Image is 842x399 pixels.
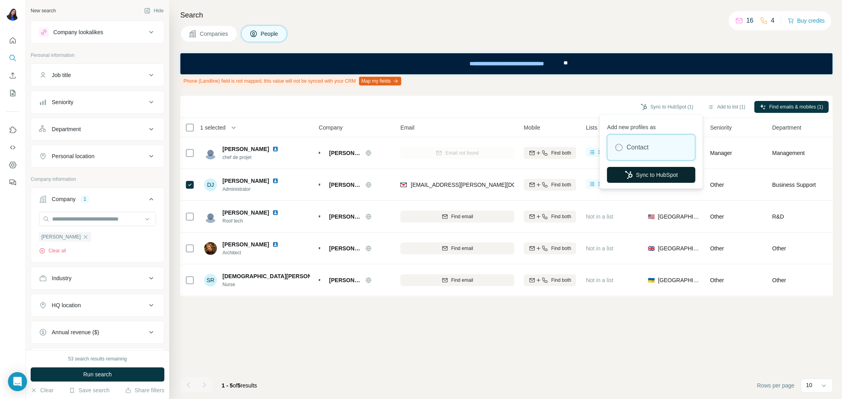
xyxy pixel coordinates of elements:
button: Job title [31,66,164,85]
span: Email [400,124,414,132]
button: Seniority [31,93,164,112]
span: [EMAIL_ADDRESS][PERSON_NAME][DOMAIN_NAME] [411,182,551,188]
span: [PERSON_NAME] [329,244,361,252]
span: Find both [551,181,571,188]
img: Avatar [6,8,19,21]
button: Search [6,51,19,65]
span: 5 [238,382,241,389]
span: [GEOGRAPHIC_DATA] [658,276,700,284]
span: [PERSON_NAME] [329,149,361,157]
button: Company1 [31,190,164,212]
span: Management [772,149,805,157]
div: DJ [204,178,217,191]
img: LinkedIn logo [272,178,279,184]
button: Use Surfe API [6,140,19,155]
span: Not in a list [586,213,613,220]
span: [PERSON_NAME] [329,213,361,221]
span: [GEOGRAPHIC_DATA] [658,244,700,252]
span: 1 - 5 [222,382,233,389]
span: chef de projet [222,154,282,161]
img: Logo of Cleaveland [319,184,325,185]
img: Logo of Cleaveland [319,215,325,217]
span: Other [710,213,724,220]
div: 1 [80,196,90,203]
button: Find emails & mobiles (1) [754,101,828,113]
button: Hide [138,5,169,17]
button: Find both [524,147,576,159]
span: 1 list [598,149,608,156]
button: Save search [69,386,109,394]
div: Annual revenue ($) [52,328,99,336]
div: HQ location [52,301,81,309]
button: Map my fields [359,77,401,85]
span: 🇺🇦 [648,276,655,284]
label: Contact [626,143,648,152]
span: Rows per page [757,382,794,389]
span: Find email [451,277,473,284]
iframe: Banner [180,53,832,74]
img: Logo of Cleaveland [319,247,325,249]
span: Administrator [222,186,282,193]
div: 53 search results remaining [68,355,127,362]
span: Lists [586,124,597,132]
span: [GEOGRAPHIC_DATA] [658,213,700,221]
span: Mobile [524,124,540,132]
button: My lists [6,86,19,100]
span: Find both [551,277,571,284]
button: Sync to HubSpot [607,167,695,183]
img: provider findymail logo [400,181,407,189]
span: [PERSON_NAME] [222,177,269,185]
p: Add new profiles as [607,120,695,131]
span: Not in a list [586,245,613,252]
span: Find both [551,149,571,157]
div: Company lookalikes [53,28,103,36]
div: Seniority [52,98,73,106]
span: 🇬🇧 [648,244,655,252]
span: Find both [551,245,571,252]
div: Phone (Landline) field is not mapped, this value will not be synced with your CRM [180,74,403,88]
span: [PERSON_NAME] [329,181,361,189]
p: 4 [771,16,774,25]
button: Find both [524,274,576,286]
p: 10 [806,381,812,389]
div: Job title [52,71,71,79]
div: Department [52,125,81,133]
span: Find emails & mobiles (1) [769,103,823,110]
p: Company information [31,176,164,183]
img: LinkedIn logo [272,209,279,216]
div: New search [31,7,56,14]
span: Other [710,182,724,188]
span: Run search [83,370,112,378]
span: Seniority [710,124,731,132]
div: SR [204,274,217,287]
span: Not in a list [586,277,613,283]
span: Architect [222,249,282,256]
button: Personal location [31,147,164,166]
img: Avatar [204,242,217,255]
button: Find email [400,242,514,254]
span: Other [710,245,724,252]
img: Avatar [204,147,217,159]
button: Industry [31,269,164,288]
span: Business Support [772,181,816,189]
button: Feedback [6,175,19,190]
span: Other [772,276,786,284]
img: Logo of Cleaveland [319,279,325,281]
button: Share filters [125,386,164,394]
span: 1 selected [200,124,226,132]
span: [PERSON_NAME] [41,233,81,240]
button: Company lookalikes [31,23,164,42]
div: Industry [52,274,72,282]
span: R&D [772,213,784,221]
button: Buy credits [787,15,824,26]
p: 16 [746,16,753,25]
button: Run search [31,367,164,382]
span: Manager [710,150,732,156]
span: Nurse [222,281,310,288]
p: Personal information [31,52,164,59]
button: Find both [524,179,576,191]
span: [PERSON_NAME] [222,145,269,153]
span: [DEMOGRAPHIC_DATA][PERSON_NAME] [222,272,333,280]
span: People [261,30,279,38]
